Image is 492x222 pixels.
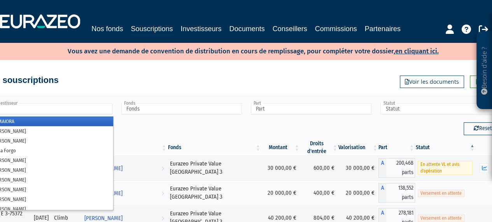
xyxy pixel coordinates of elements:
[81,140,167,155] th: Investisseur: activer pour trier la colonne par ordre croissant
[261,180,300,205] td: 20 000,00 €
[34,214,49,222] div: [DATE]
[386,158,415,178] span: 200,468 parts
[418,215,464,222] span: Versement en attente
[338,155,378,180] td: 30 000,00 €
[418,190,464,197] span: Versement en attente
[261,140,300,155] th: Montant: activer pour trier la colonne par ordre croissant
[378,158,386,178] span: A
[180,23,221,34] a: Investisseurs
[415,140,476,155] th: Statut : activer pour trier la colonne par ordre d&eacute;croissant
[365,23,401,34] a: Partenaires
[400,76,464,88] a: Voir les documents
[395,47,439,55] a: en cliquant ici.
[81,160,167,176] a: [PERSON_NAME]
[378,158,415,178] div: A - Eurazeo Private Value Europe 3
[45,45,439,56] p: Vous avez une demande de convention de distribution en cours de remplissage, pour compléter votre...
[273,23,307,34] a: Conseillers
[300,140,338,155] th: Droits d'entrée: activer pour trier la colonne par ordre croissant
[315,23,357,34] a: Commissions
[170,160,259,176] div: Eurazeo Private Value [GEOGRAPHIC_DATA] 3
[378,183,386,203] span: A
[161,161,164,176] i: Voir l'investisseur
[338,180,378,205] td: 20 000,00 €
[167,140,261,155] th: Fonds: activer pour trier la colonne par ordre croissant
[386,183,415,203] span: 138,552 parts
[170,185,259,201] div: Eurazeo Private Value [GEOGRAPHIC_DATA] 3
[378,140,415,155] th: Part: activer pour trier la colonne par ordre croissant
[229,23,264,34] a: Documents
[378,183,415,203] div: A - Eurazeo Private Value Europe 3
[338,140,378,155] th: Valorisation: activer pour trier la colonne par ordre croissant
[418,161,473,175] span: En attente VL et avis d'opération
[81,185,167,201] a: [PERSON_NAME]
[300,155,338,180] td: 600,00 €
[91,23,123,34] a: Nos fonds
[480,35,489,106] p: Besoin d'aide ?
[131,23,173,35] a: Souscriptions
[161,186,164,201] i: Voir l'investisseur
[300,180,338,205] td: 400,00 €
[261,155,300,180] td: 30 000,00 €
